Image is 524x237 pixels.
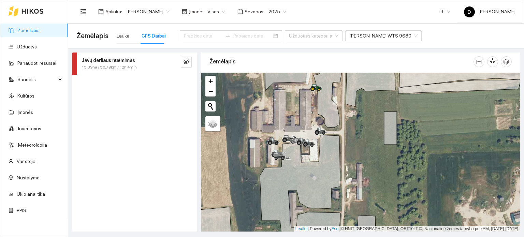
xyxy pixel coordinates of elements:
[225,33,231,39] span: to
[117,32,131,40] div: Laukai
[208,77,213,85] span: +
[464,9,515,14] span: [PERSON_NAME]
[268,6,286,17] span: 2025
[294,226,520,232] div: | Powered by © HNIT-[GEOGRAPHIC_DATA]; ORT10LT ©, Nacionalinė žemės tarnyba prie AM, [DATE]-[DATE]
[105,8,122,15] span: Aplinka :
[17,109,33,115] a: Įmonės
[17,159,37,164] a: Vartotojai
[439,6,450,17] span: LT
[237,9,243,14] span: calendar
[209,52,474,71] div: Žemėlapis
[17,191,45,197] a: Ūkio analitika
[349,31,418,41] span: John deere WTS 9680
[474,56,484,67] button: column-width
[142,32,166,40] div: GPS Darbai
[468,6,471,17] span: D
[205,116,220,131] a: Layers
[340,226,341,231] span: |
[205,101,216,112] button: Initiate a new search
[189,8,203,15] span: Įmonė :
[474,59,484,64] span: column-width
[184,32,222,40] input: Pradžios data
[295,226,308,231] a: Leaflet
[245,8,264,15] span: Sezonas :
[207,6,225,17] span: Visos
[182,9,187,14] span: shop
[17,73,56,86] span: Sandėlis
[18,142,47,148] a: Meteorologija
[208,87,213,95] span: −
[18,126,41,131] a: Inventorius
[72,53,197,75] div: Javų derliaus nuėmimas15.39ha / 50.79km / 12h 4mineye-invisible
[233,32,272,40] input: Pabaigos data
[205,76,216,86] a: Zoom in
[332,226,339,231] a: Esri
[126,6,170,17] span: Dovydas Baršauskas
[76,5,90,18] button: menu-fold
[205,86,216,97] a: Zoom out
[17,93,34,99] a: Kultūros
[80,9,86,15] span: menu-fold
[17,60,56,66] a: Panaudoti resursai
[181,57,192,68] button: eye-invisible
[82,64,137,71] span: 15.39ha / 50.79km / 12h 4min
[17,175,41,180] a: Nustatymai
[17,28,40,33] a: Žemėlapis
[17,208,26,213] a: PPIS
[225,33,231,39] span: swap-right
[17,44,37,49] a: Užduotys
[184,59,189,65] span: eye-invisible
[82,58,135,63] strong: Javų derliaus nuėmimas
[98,9,104,14] span: layout
[76,30,108,41] span: Žemėlapis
